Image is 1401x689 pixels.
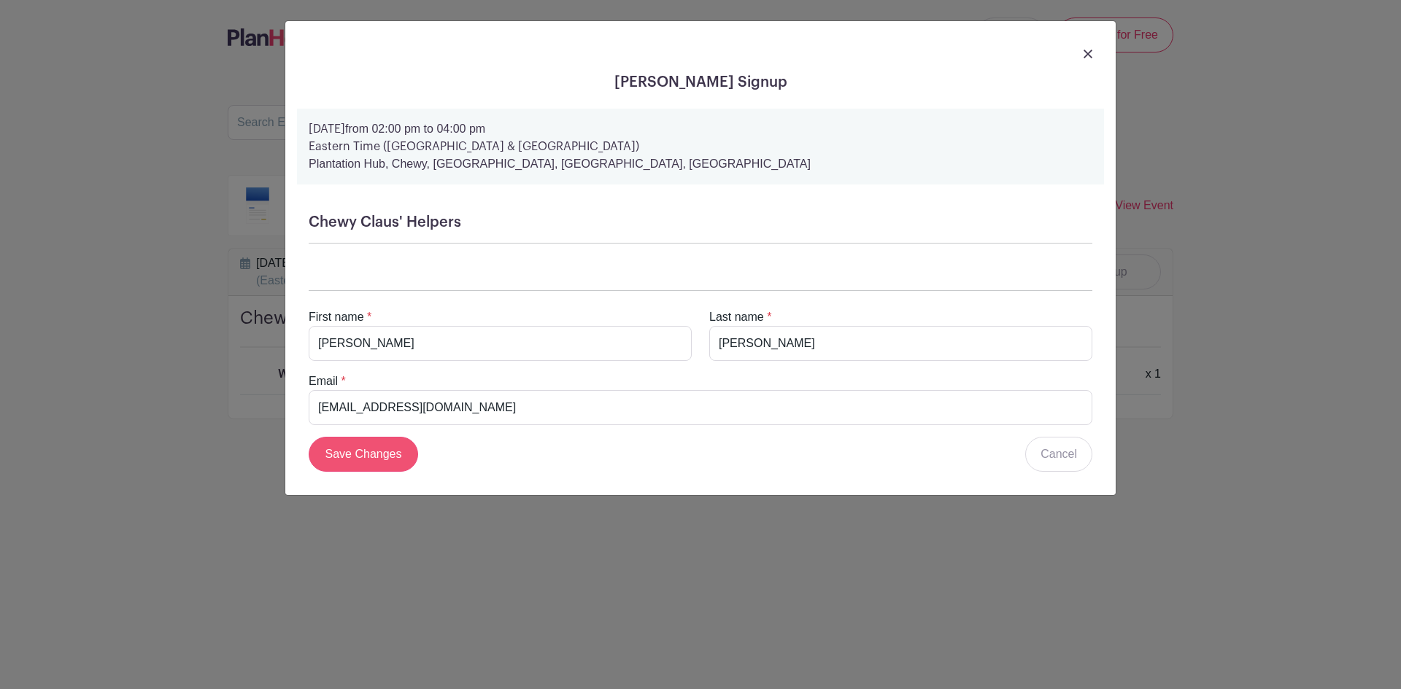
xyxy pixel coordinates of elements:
[309,437,418,472] input: Save Changes
[309,214,1092,231] h5: Chewy Claus' Helpers
[309,308,364,326] label: First name
[309,120,1092,138] p: from 02:00 pm to 04:00 pm
[297,74,1104,91] h5: [PERSON_NAME] Signup
[709,308,764,326] label: Last name
[309,155,1092,173] p: Plantation Hub, Chewy, [GEOGRAPHIC_DATA], [GEOGRAPHIC_DATA], [GEOGRAPHIC_DATA]
[309,373,338,390] label: Email
[309,123,345,135] strong: [DATE]
[309,141,639,152] strong: Eastern Time ([GEOGRAPHIC_DATA] & [GEOGRAPHIC_DATA])
[1025,437,1092,472] a: Cancel
[1084,50,1092,58] img: close_button-5f87c8562297e5c2d7936805f587ecaba9071eb48480494691a3f1689db116b3.svg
